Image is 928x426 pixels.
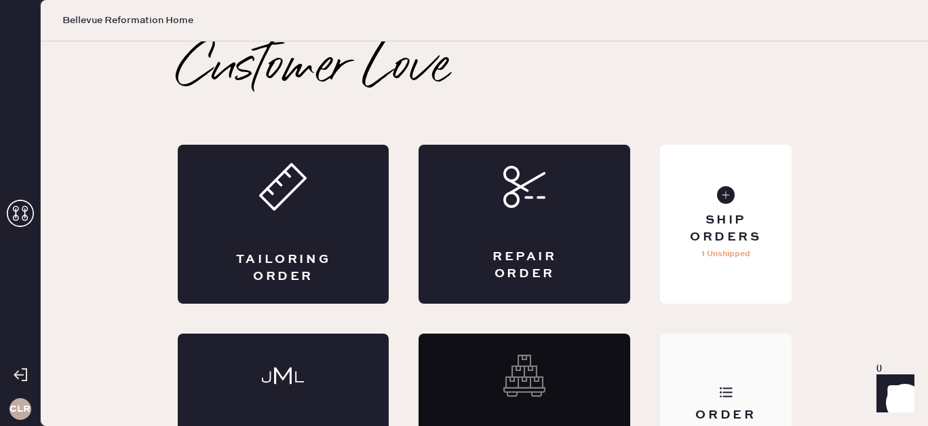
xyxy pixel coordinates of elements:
p: 1 Unshipped [701,246,750,262]
div: Repair Order [473,249,576,283]
h3: CLR [9,404,31,414]
span: Bellevue Reformation Home [62,14,193,27]
div: Tailoring Order [232,251,335,285]
iframe: Front Chat [864,365,922,423]
div: Ship Orders [671,212,780,246]
h2: Customer Love [178,41,450,96]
